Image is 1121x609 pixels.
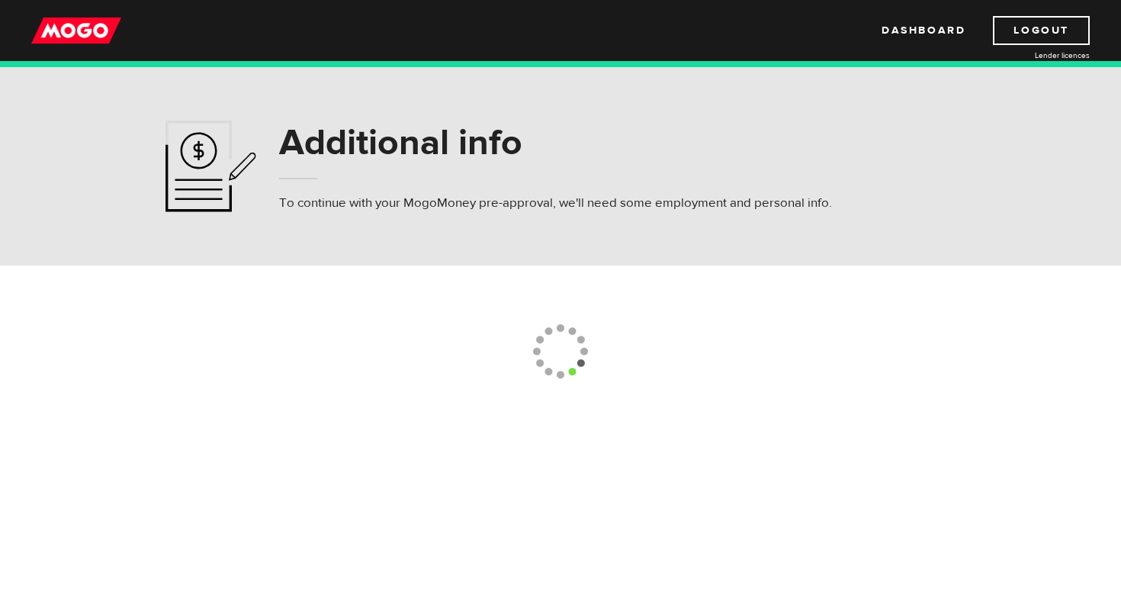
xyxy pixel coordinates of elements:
[882,16,965,45] a: Dashboard
[279,194,832,212] p: To continue with your MogoMoney pre-approval, we'll need some employment and personal info.
[279,123,832,163] h1: Additional info
[993,16,1090,45] a: Logout
[532,266,589,437] img: loading-colorWheel_medium.gif
[165,121,256,212] img: application-ef4f7aff46a5c1a1d42a38d909f5b40b.svg
[31,16,121,45] img: mogo_logo-11ee424be714fa7cbb0f0f49df9e16ec.png
[975,50,1090,61] a: Lender licences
